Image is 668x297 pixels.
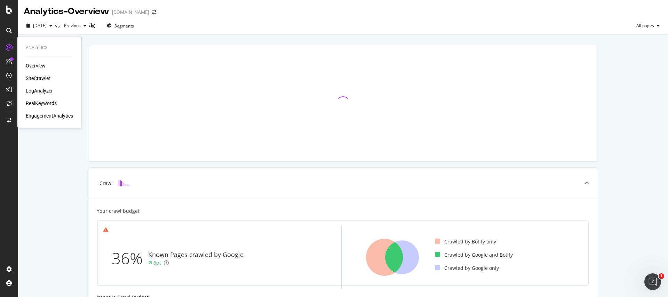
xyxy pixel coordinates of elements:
[118,180,129,186] img: block-icon
[112,247,148,270] div: 36%
[26,45,73,51] div: Analytics
[26,75,50,82] a: SiteCrawler
[435,251,513,258] div: Crawled by Google and Botify
[634,23,654,29] span: All pages
[114,23,134,29] span: Segments
[644,273,661,290] iframe: Intercom live chat
[26,112,73,119] a: EngagementAnalytics
[112,9,149,16] div: [DOMAIN_NAME]
[24,6,109,17] div: Analytics - Overview
[104,20,137,31] button: Segments
[435,265,499,272] div: Crawled by Google only
[97,208,140,215] div: Your crawl budget
[634,20,662,31] button: All pages
[26,62,46,69] a: Overview
[152,10,156,15] div: arrow-right-arrow-left
[61,23,81,29] span: Previous
[659,273,664,279] span: 1
[61,20,89,31] button: Previous
[55,22,61,29] span: vs
[148,250,244,259] div: Known Pages crawled by Google
[153,259,161,266] div: 8pt
[26,100,57,107] a: RealKeywords
[24,20,55,31] button: [DATE]
[435,238,496,245] div: Crawled by Botify only
[33,23,47,29] span: 2025 Aug. 25th
[26,87,53,94] a: LogAnalyzer
[100,180,113,187] div: Crawl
